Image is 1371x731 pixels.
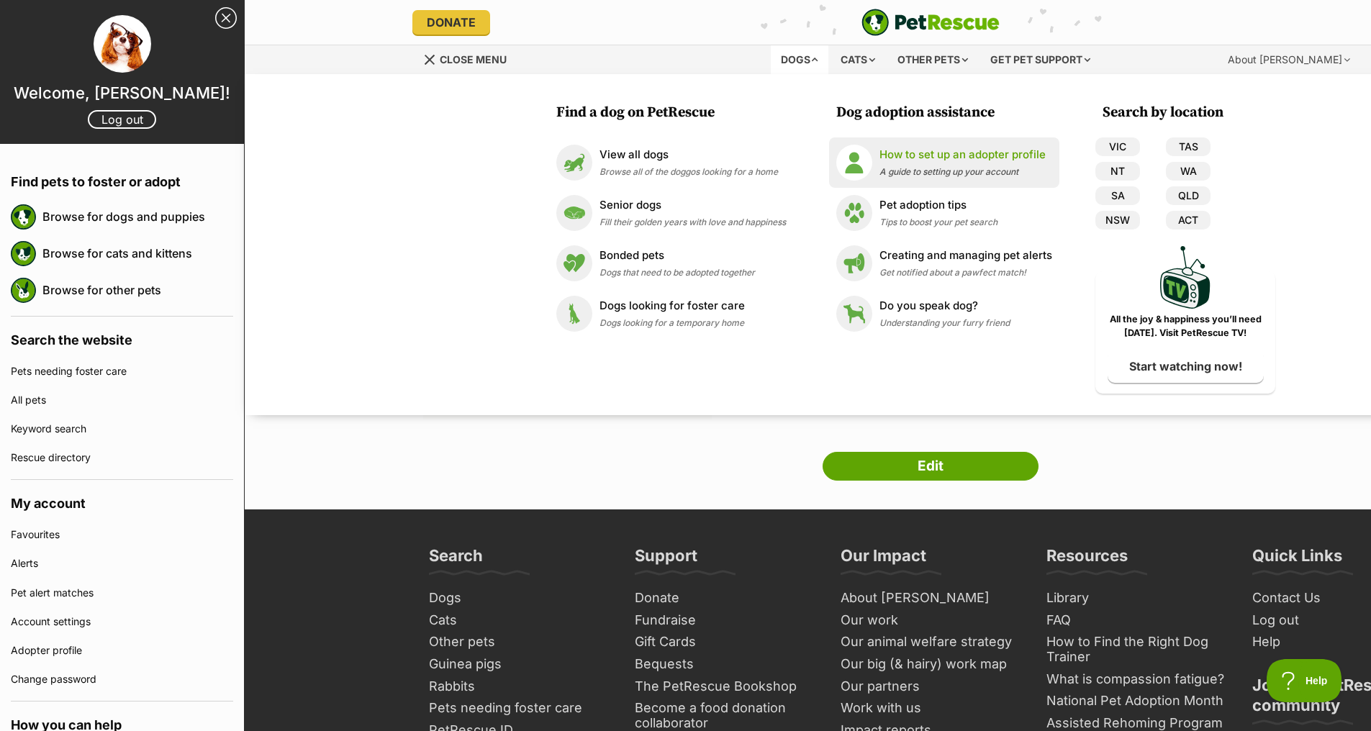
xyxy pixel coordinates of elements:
[836,245,1052,281] a: Creating and managing pet alerts Creating and managing pet alerts Get notified about a pawfect ma...
[599,248,755,264] p: Bonded pets
[823,452,1039,481] a: Edit
[423,676,615,698] a: Rabbits
[836,145,1052,181] a: How to set up an adopter profile How to set up an adopter profile A guide to setting up your account
[556,195,786,231] a: Senior dogs Senior dogs Fill their golden years with love and happiness
[11,578,233,607] a: Pet alert matches
[11,480,233,520] h4: My account
[836,145,872,181] img: How to set up an adopter profile
[831,45,885,74] div: Cats
[1267,659,1342,702] iframe: Help Scout Beacon - Open
[423,45,517,71] a: Menu
[879,267,1026,278] span: Get notified about a pawfect match!
[94,15,151,73] img: profile image
[429,545,483,574] h3: Search
[11,520,233,549] a: Favourites
[88,110,156,129] a: Log out
[629,587,820,609] a: Donate
[836,195,872,231] img: Pet adoption tips
[861,9,1000,36] a: PetRescue
[835,697,1026,719] a: Work with us
[1166,137,1211,156] a: TAS
[629,653,820,676] a: Bequests
[835,587,1026,609] a: About [PERSON_NAME]
[11,636,233,665] a: Adopter profile
[11,414,233,443] a: Keyword search
[879,248,1052,264] p: Creating and managing pet alerts
[879,147,1046,163] p: How to set up an adopter profile
[556,245,786,281] a: Bonded pets Bonded pets Dogs that need to be adopted together
[599,267,755,278] span: Dogs that need to be adopted together
[556,145,592,181] img: View all dogs
[599,197,786,214] p: Senior dogs
[11,665,233,694] a: Change password
[629,609,820,632] a: Fundraise
[556,296,592,332] img: Dogs looking for foster care
[836,296,872,332] img: Do you speak dog?
[879,298,1010,314] p: Do you speak dog?
[1095,186,1140,205] a: SA
[1166,186,1211,205] a: QLD
[835,609,1026,632] a: Our work
[412,10,490,35] a: Donate
[879,217,997,227] span: Tips to boost your pet search
[423,697,615,719] a: Pets needing foster care
[42,201,233,232] a: Browse for dogs and puppies
[556,103,793,123] h3: Find a dog on PetRescue
[11,204,36,230] img: petrescue logo
[11,607,233,636] a: Account settings
[42,275,233,305] a: Browse for other pets
[215,7,237,29] a: Close Sidebar
[836,195,1052,231] a: Pet adoption tips Pet adoption tips Tips to boost your pet search
[440,53,507,65] span: Close menu
[599,298,745,314] p: Dogs looking for foster care
[861,9,1000,36] img: logo-e224e6f780fb5917bec1dbf3a21bbac754714ae5b6737aabdf751b685950b380.svg
[887,45,978,74] div: Other pets
[980,45,1100,74] div: Get pet support
[1046,545,1128,574] h3: Resources
[1041,609,1232,632] a: FAQ
[1041,587,1232,609] a: Library
[629,631,820,653] a: Gift Cards
[42,238,233,268] a: Browse for cats and kittens
[1095,211,1140,230] a: NSW
[629,676,820,698] a: The PetRescue Bookshop
[556,145,786,181] a: View all dogs View all dogs Browse all of the doggos looking for a home
[879,166,1018,177] span: A guide to setting up your account
[423,609,615,632] a: Cats
[11,357,233,386] a: Pets needing foster care
[835,631,1026,653] a: Our animal welfare strategy
[423,631,615,653] a: Other pets
[599,317,744,328] span: Dogs looking for a temporary home
[1252,545,1342,574] h3: Quick Links
[599,166,778,177] span: Browse all of the doggos looking for a home
[423,653,615,676] a: Guinea pigs
[11,549,233,578] a: Alerts
[1106,313,1264,340] p: All the joy & happiness you’ll need [DATE]. Visit PetRescue TV!
[11,241,36,266] img: petrescue logo
[1108,350,1264,383] a: Start watching now!
[1166,211,1211,230] a: ACT
[423,587,615,609] a: Dogs
[11,158,233,199] h4: Find pets to foster or adopt
[11,278,36,303] img: petrescue logo
[1218,45,1360,74] div: About [PERSON_NAME]
[1160,246,1211,309] img: PetRescue TV logo
[556,245,592,281] img: Bonded pets
[1166,162,1211,181] a: WA
[835,653,1026,676] a: Our big (& hairy) work map
[1041,690,1232,712] a: National Pet Adoption Month
[635,545,697,574] h3: Support
[556,195,592,231] img: Senior dogs
[11,317,233,357] h4: Search the website
[879,197,997,214] p: Pet adoption tips
[836,103,1059,123] h3: Dog adoption assistance
[599,147,778,163] p: View all dogs
[771,45,828,74] div: Dogs
[1041,631,1232,668] a: How to Find the Right Dog Trainer
[1095,137,1140,156] a: VIC
[11,443,233,472] a: Rescue directory
[556,296,786,332] a: Dogs looking for foster care Dogs looking for foster care Dogs looking for a temporary home
[836,296,1052,332] a: Do you speak dog? Do you speak dog? Understanding your furry friend
[1095,162,1140,181] a: NT
[11,386,233,414] a: All pets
